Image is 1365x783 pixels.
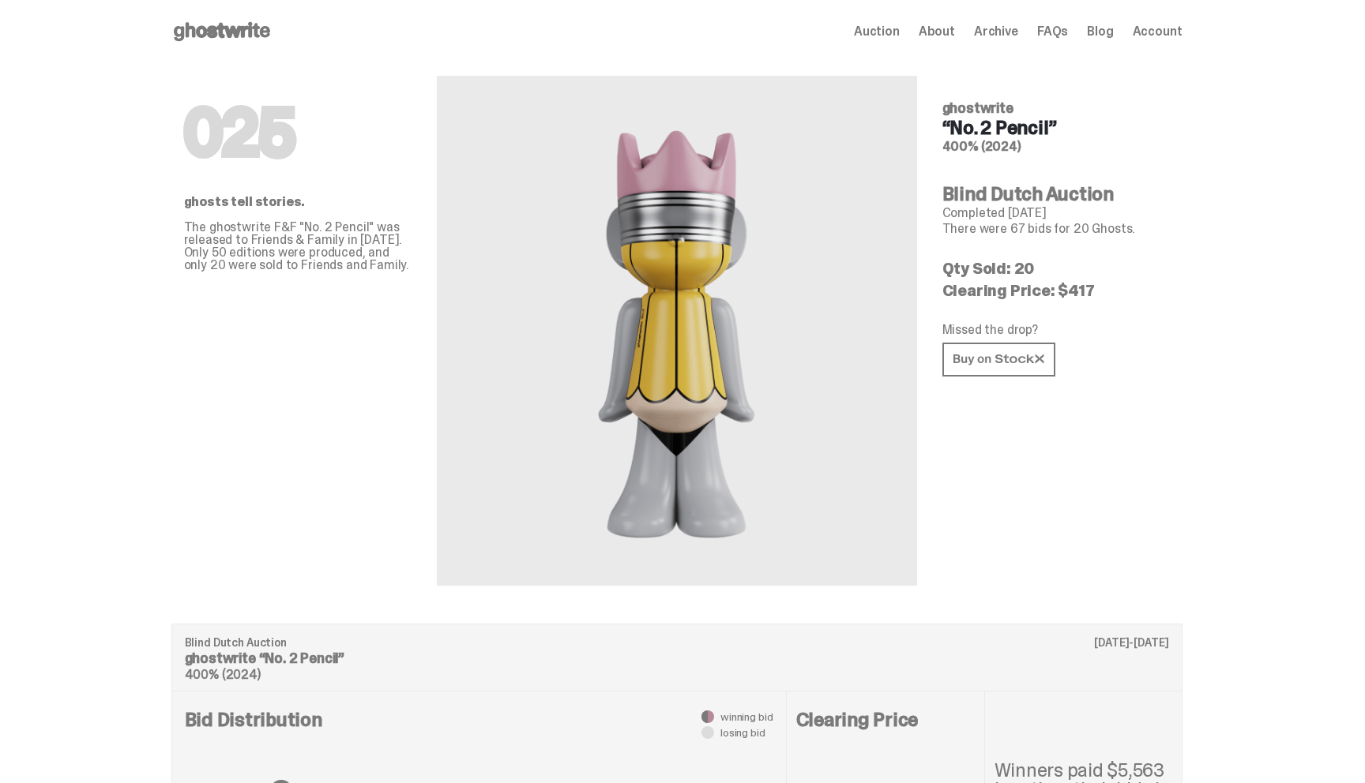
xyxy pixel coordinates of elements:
[942,185,1170,204] h4: Blind Dutch Auction
[184,221,412,272] p: The ghostwrite F&F "No. 2 Pencil" was released to Friends & Family in [DATE]. Only 50 editions we...
[974,25,1018,38] a: Archive
[919,25,955,38] a: About
[720,711,773,722] span: winning bid
[1037,25,1068,38] a: FAQs
[942,138,1021,155] span: 400% (2024)
[720,727,765,738] span: losing bid
[185,710,773,780] h4: Bid Distribution
[1094,637,1168,648] p: [DATE]-[DATE]
[942,324,1170,336] p: Missed the drop?
[942,283,1170,298] p: Clearing Price: $417
[854,25,900,38] a: Auction
[185,637,1169,648] p: Blind Dutch Auction
[942,99,1013,118] span: ghostwrite
[185,666,261,683] span: 400% (2024)
[184,101,412,164] h1: 025
[942,223,1170,235] p: There were 67 bids for 20 Ghosts.
[942,260,1170,276] p: Qty Sold: 20
[1133,25,1183,38] a: Account
[796,710,975,729] h4: Clearing Price
[942,207,1170,219] p: Completed [DATE]
[1087,25,1113,38] a: Blog
[555,114,799,548] img: ghostwrite&ldquo;No. 2 Pencil&rdquo;
[942,118,1170,137] h4: “No. 2 Pencil”
[185,651,1169,665] p: ghostwrite “No. 2 Pencil”
[184,196,412,208] p: ghosts tell stories.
